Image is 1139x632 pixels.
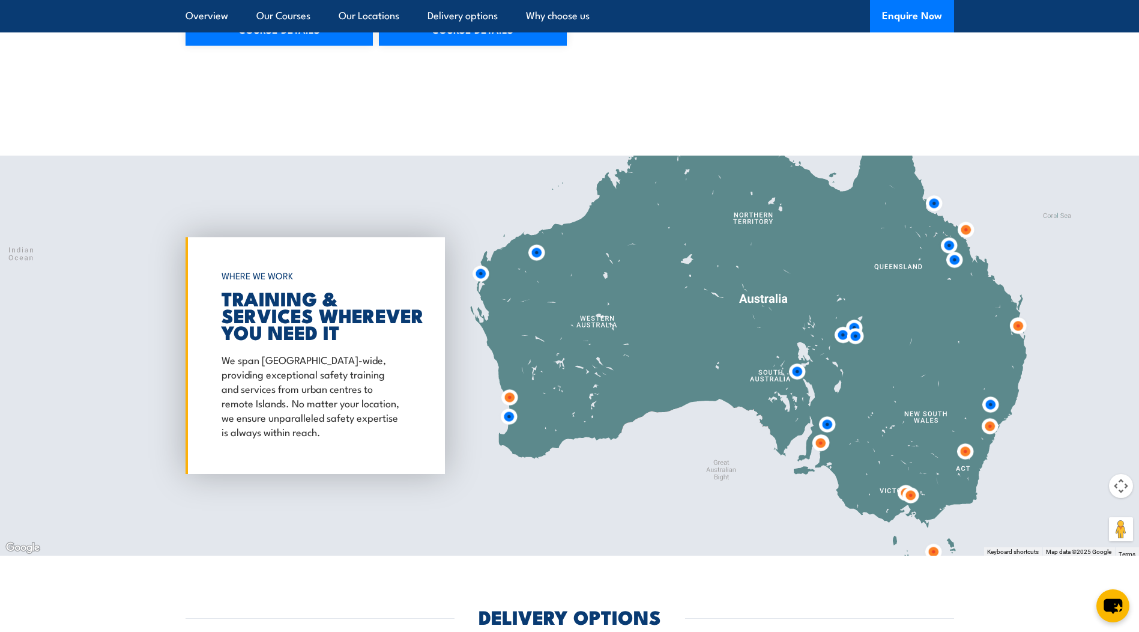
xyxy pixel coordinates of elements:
[222,265,403,287] h6: WHERE WE WORK
[1109,474,1133,498] button: Map camera controls
[1046,548,1111,555] span: Map data ©2025 Google
[479,608,661,625] h2: DELIVERY OPTIONS
[987,548,1039,556] button: Keyboard shortcuts
[1119,551,1135,558] a: Terms (opens in new tab)
[1109,517,1133,541] button: Drag Pegman onto the map to open Street View
[3,540,43,556] img: Google
[222,352,403,439] p: We span [GEOGRAPHIC_DATA]-wide, providing exceptional safety training and services from urban cen...
[222,290,403,340] h2: TRAINING & SERVICES WHEREVER YOU NEED IT
[1096,589,1129,622] button: chat-button
[3,540,43,556] a: Open this area in Google Maps (opens a new window)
